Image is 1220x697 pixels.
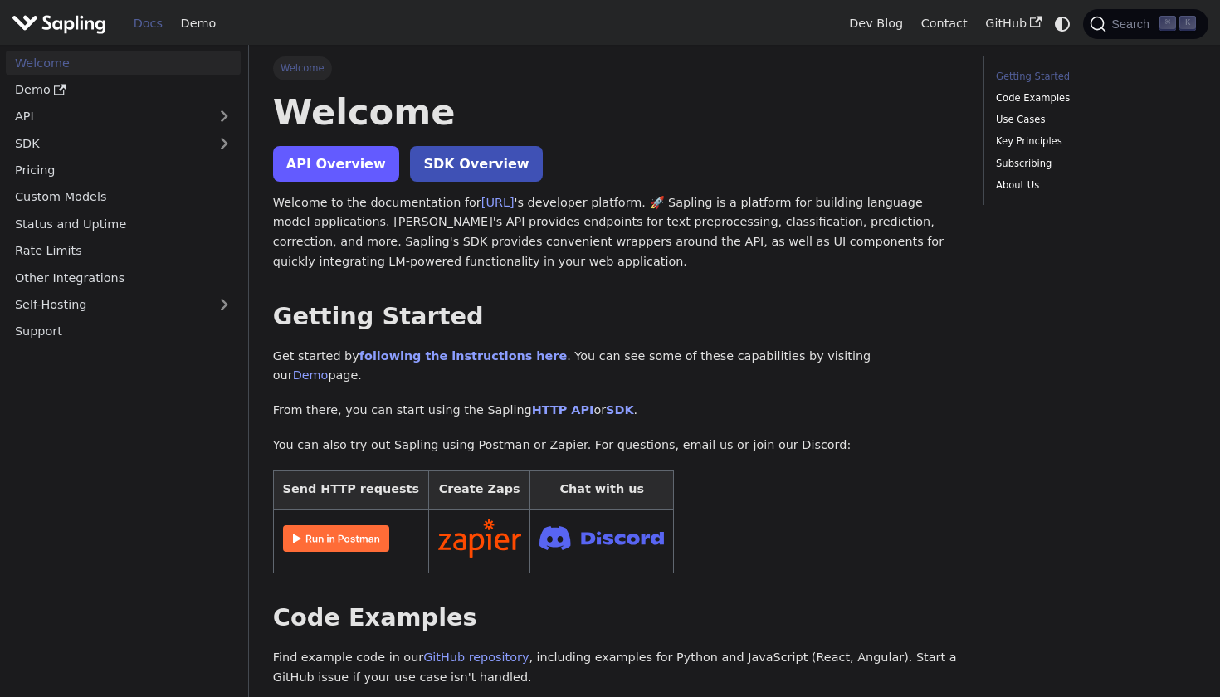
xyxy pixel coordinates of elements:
a: Support [6,319,241,344]
button: Search (Command+K) [1083,9,1208,39]
a: Code Examples [996,90,1190,106]
a: API [6,105,207,129]
a: Other Integrations [6,266,241,290]
a: [URL] [481,196,515,209]
span: Welcome [273,56,332,80]
nav: Breadcrumbs [273,56,959,80]
a: Demo [172,11,225,37]
p: Get started by . You can see some of these capabilities by visiting our page. [273,347,959,387]
a: Demo [6,78,241,102]
a: SDK [6,131,207,155]
button: Switch between dark and light mode (currently system mode) [1051,12,1075,36]
h2: Getting Started [273,302,959,332]
p: From there, you can start using the Sapling or . [273,401,959,421]
a: HTTP API [532,403,594,417]
button: Expand sidebar category 'API' [207,105,241,129]
a: Status and Uptime [6,212,241,236]
a: Welcome [6,51,241,75]
a: About Us [996,178,1190,193]
a: Self-Hosting [6,293,241,317]
a: Demo [293,368,329,382]
a: Rate Limits [6,239,241,263]
a: GitHub repository [423,651,529,664]
a: Getting Started [996,69,1190,85]
kbd: ⌘ [1159,16,1176,31]
a: API Overview [273,146,399,182]
a: Use Cases [996,112,1190,128]
a: Docs [124,11,172,37]
a: GitHub [976,11,1050,37]
th: Create Zaps [428,470,530,509]
img: Run in Postman [283,525,389,552]
a: Contact [912,11,977,37]
a: Dev Blog [840,11,911,37]
a: Subscribing [996,156,1190,172]
p: Find example code in our , including examples for Python and JavaScript (React, Angular). Start a... [273,648,959,688]
kbd: K [1179,16,1196,31]
a: SDK [606,403,633,417]
a: Key Principles [996,134,1190,149]
a: SDK Overview [410,146,542,182]
button: Expand sidebar category 'SDK' [207,131,241,155]
img: Connect in Zapier [438,519,521,558]
a: following the instructions here [359,349,567,363]
a: Custom Models [6,185,241,209]
p: Welcome to the documentation for 's developer platform. 🚀 Sapling is a platform for building lang... [273,193,959,272]
h2: Code Examples [273,603,959,633]
img: Join Discord [539,521,664,555]
img: Sapling.ai [12,12,106,36]
th: Chat with us [530,470,674,509]
a: Pricing [6,158,241,183]
span: Search [1106,17,1159,31]
h1: Welcome [273,90,959,134]
a: Sapling.ai [12,12,112,36]
th: Send HTTP requests [273,470,428,509]
p: You can also try out Sapling using Postman or Zapier. For questions, email us or join our Discord: [273,436,959,456]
